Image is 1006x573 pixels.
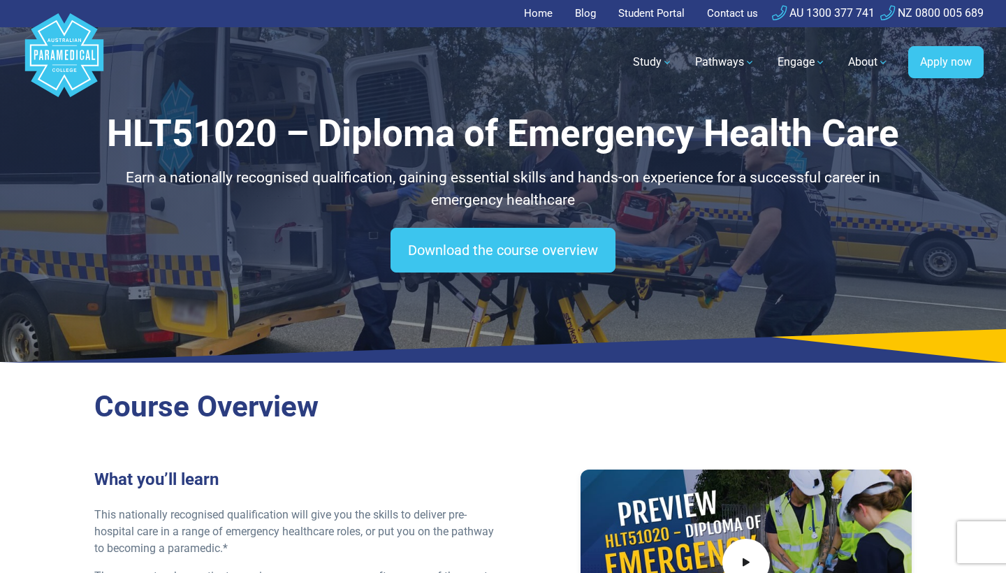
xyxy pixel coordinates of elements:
a: About [840,43,897,82]
h2: Course Overview [94,389,912,425]
a: Engage [769,43,834,82]
p: This nationally recognised qualification will give you the skills to deliver pre-hospital care in... [94,507,495,557]
h1: HLT51020 – Diploma of Emergency Health Care [94,112,912,156]
a: Australian Paramedical College [22,27,106,98]
p: Earn a nationally recognised qualification, gaining essential skills and hands-on experience for ... [94,167,912,211]
a: Study [625,43,681,82]
a: NZ 0800 005 689 [880,6,984,20]
a: Apply now [908,46,984,78]
a: AU 1300 377 741 [772,6,875,20]
a: Pathways [687,43,764,82]
h3: What you’ll learn [94,470,495,490]
a: Download the course overview [391,228,615,273]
